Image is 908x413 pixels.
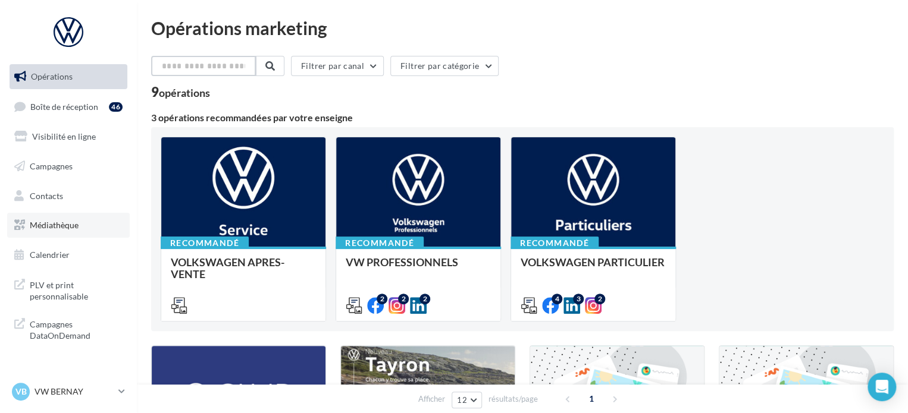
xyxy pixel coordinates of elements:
[419,294,430,304] div: 2
[521,256,665,269] span: VOLKSWAGEN PARTICULIER
[30,101,98,111] span: Boîte de réception
[30,250,70,260] span: Calendrier
[161,237,249,250] div: Recommandé
[573,294,584,304] div: 3
[390,56,499,76] button: Filtrer par catégorie
[398,294,409,304] div: 2
[582,389,601,408] span: 1
[151,86,210,99] div: 9
[10,380,127,403] a: VB VW BERNAY
[30,220,79,230] span: Médiathèque
[452,392,482,408] button: 12
[159,87,210,98] div: opérations
[7,94,130,119] a: Boîte de réception46
[151,113,894,122] div: 3 opérations recommandées par votre enseigne
[171,256,284,280] span: VOLKSWAGEN APRES-VENTE
[377,294,387,304] div: 2
[7,272,130,307] a: PLV et print personnalisable
[31,71,73,81] span: Opérations
[552,294,562,304] div: 4
[30,161,73,171] span: Campagnes
[868,373,896,401] div: Open Intercom Messenger
[336,237,424,250] div: Recommandé
[7,311,130,346] a: Campagnes DataOnDemand
[151,19,894,37] div: Opérations marketing
[418,393,445,405] span: Afficher
[7,64,130,89] a: Opérations
[511,237,599,250] div: Recommandé
[7,154,130,179] a: Campagnes
[35,386,114,398] p: VW BERNAY
[30,277,123,302] span: PLV et print personnalisable
[7,124,130,149] a: Visibilité en ligne
[346,256,458,269] span: VW PROFESSIONNELS
[291,56,384,76] button: Filtrer par canal
[7,184,130,209] a: Contacts
[489,393,538,405] span: résultats/page
[15,386,27,398] span: VB
[30,316,123,342] span: Campagnes DataOnDemand
[109,102,123,112] div: 46
[7,213,130,238] a: Médiathèque
[32,131,96,141] span: Visibilité en ligne
[7,242,130,267] a: Calendrier
[457,395,467,405] span: 12
[594,294,605,304] div: 2
[30,190,63,200] span: Contacts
